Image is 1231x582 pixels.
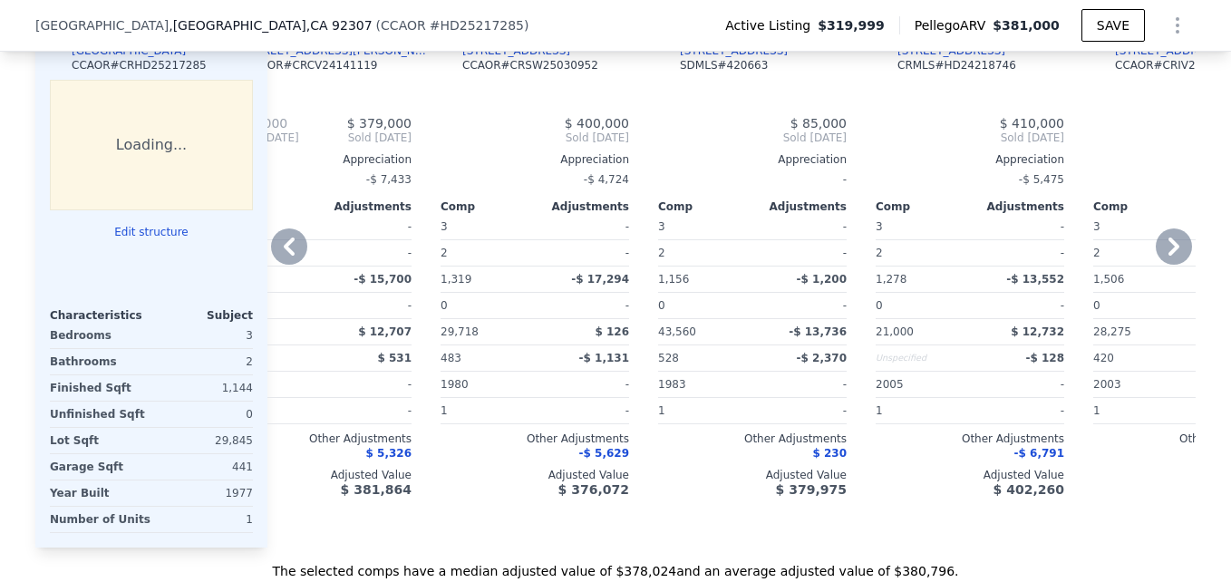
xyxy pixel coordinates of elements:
span: Sold [DATE] [658,131,847,145]
div: Appreciation [223,152,412,167]
span: 3 [876,220,883,233]
span: -$ 128 [1025,352,1064,364]
div: Adjustments [317,199,412,214]
span: $381,000 [993,18,1060,33]
div: Lot Sqft [50,428,148,453]
span: , CA 92307 [306,18,373,33]
span: 3 [658,220,665,233]
span: $ 126 [595,325,629,338]
span: 1,319 [441,273,471,286]
div: Subject [151,308,253,323]
span: -$ 17,294 [571,273,629,286]
div: Appreciation [658,152,847,167]
div: 1980 [441,372,531,397]
div: Adjusted Value [658,468,847,482]
span: -$ 1,131 [579,352,629,364]
div: 1 [223,398,314,423]
span: $ 379,975 [776,482,847,497]
span: Pellego ARV [915,16,994,34]
span: $ 400,000 [565,116,629,131]
div: Year Built [50,480,148,506]
span: 3 [441,220,448,233]
span: -$ 5,629 [579,447,629,460]
div: - [321,293,412,318]
span: CCAOR [381,18,426,33]
span: 1,278 [876,273,906,286]
div: Adjusted Value [223,468,412,482]
div: - [756,398,847,423]
div: 1 [158,507,253,532]
div: 29,845 [155,428,253,453]
div: The selected comps have a median adjusted value of $378,024 and an average adjusted value of $380... [35,548,1196,580]
span: [GEOGRAPHIC_DATA] [35,16,169,34]
span: $ 410,000 [1000,116,1064,131]
span: 0 [1093,299,1100,312]
span: 3 [1093,220,1100,233]
div: - [538,214,629,239]
div: - [756,214,847,239]
div: Adjusted Value [441,468,629,482]
span: -$ 2,370 [797,352,847,364]
div: - [321,372,412,397]
button: Edit structure [50,225,253,239]
span: $319,999 [818,16,885,34]
div: Other Adjustments [658,432,847,446]
span: 528 [658,352,679,364]
span: $ 376,072 [558,482,629,497]
span: Sold [DATE] [299,131,412,145]
div: - [538,240,629,266]
div: CCAOR # CRCV24141119 [245,58,377,73]
span: 0 [876,299,883,312]
div: ( ) [376,16,529,34]
div: 1 [658,398,749,423]
span: $ 381,864 [341,482,412,497]
div: 2005 [876,372,966,397]
div: 1 [441,398,531,423]
span: $ 230 [812,447,847,460]
div: 2003 [1093,372,1184,397]
div: - [974,398,1064,423]
span: , [GEOGRAPHIC_DATA] [169,16,372,34]
div: 1964 [223,372,314,397]
div: CCAOR # CRSW25030952 [462,58,598,73]
div: CRMLS # HD24218746 [897,58,1016,73]
div: Unspecified [876,345,966,371]
div: 1,144 [155,375,253,401]
div: - [538,372,629,397]
div: Adjustments [970,199,1064,214]
div: 2 [155,349,253,374]
div: - [321,214,412,239]
div: 1977 [155,480,253,506]
div: - [538,398,629,423]
div: - [658,167,847,192]
div: SDMLS # 420663 [680,58,768,73]
span: -$ 13,736 [789,325,847,338]
div: 2 [658,240,749,266]
span: $ 531 [377,352,412,364]
span: $ 379,000 [347,116,412,131]
span: -$ 1,200 [797,273,847,286]
div: Other Adjustments [223,432,412,446]
div: - [974,240,1064,266]
span: 420 [1093,352,1114,364]
div: Comp [658,199,752,214]
span: $ 85,000 [790,116,847,131]
span: 0 [658,299,665,312]
span: -$ 6,791 [1014,447,1064,460]
span: $ 402,260 [994,482,1064,497]
div: Adjusted Value [876,468,1064,482]
span: 29,718 [441,325,479,338]
div: 1983 [658,372,749,397]
span: 28,275 [1093,325,1131,338]
div: Adjustments [752,199,847,214]
div: Bathrooms [50,349,148,374]
div: Appreciation [441,152,629,167]
div: - [756,240,847,266]
span: 0 [441,299,448,312]
div: Bedrooms [50,323,148,348]
div: - [321,240,412,266]
span: 43,560 [658,325,696,338]
div: Comp [223,199,317,214]
div: Appreciation [876,152,1064,167]
div: - [538,293,629,318]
